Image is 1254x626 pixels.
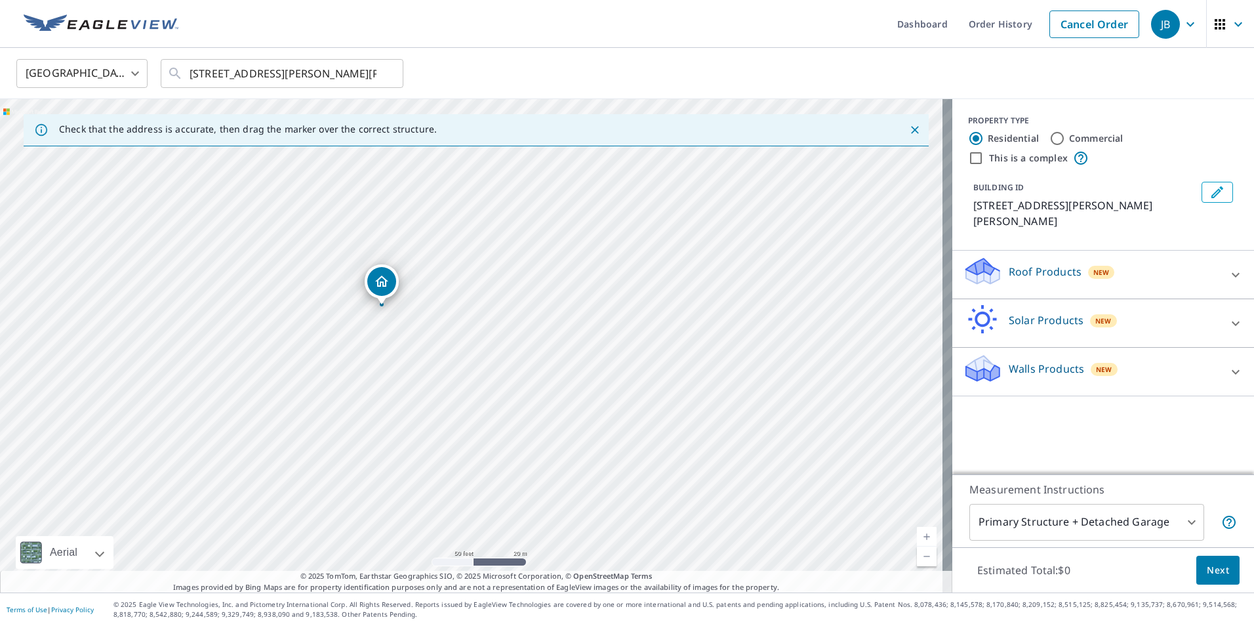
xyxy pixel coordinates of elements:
[973,182,1024,193] p: BUILDING ID
[1009,264,1082,280] p: Roof Products
[7,606,94,614] p: |
[631,571,653,581] a: Terms
[973,198,1196,229] p: [STREET_ADDRESS][PERSON_NAME][PERSON_NAME]
[24,14,178,34] img: EV Logo
[16,536,113,569] div: Aerial
[1202,182,1233,203] button: Edit building 1
[300,571,653,582] span: © 2025 TomTom, Earthstar Geographics SIO, © 2025 Microsoft Corporation, ©
[1207,562,1229,579] span: Next
[190,55,376,92] input: Search by address or latitude-longitude
[51,605,94,614] a: Privacy Policy
[1095,316,1112,326] span: New
[7,605,47,614] a: Terms of Use
[988,132,1039,145] label: Residential
[1196,556,1240,585] button: Next
[573,571,628,581] a: OpenStreetMap
[906,121,923,138] button: Close
[969,504,1204,541] div: Primary Structure + Detached Garage
[963,304,1244,342] div: Solar ProductsNew
[1069,132,1123,145] label: Commercial
[1009,361,1084,377] p: Walls Products
[917,527,937,547] a: Current Level 19, Zoom In
[1093,267,1110,278] span: New
[989,152,1068,165] label: This is a complex
[16,55,148,92] div: [GEOGRAPHIC_DATA]
[1049,10,1139,38] a: Cancel Order
[917,547,937,566] a: Current Level 19, Zoom Out
[968,115,1238,127] div: PROPERTY TYPE
[1151,10,1180,39] div: JB
[1096,364,1112,375] span: New
[963,353,1244,390] div: Walls ProductsNew
[1009,312,1083,328] p: Solar Products
[59,123,437,135] p: Check that the address is accurate, then drag the marker over the correct structure.
[1221,514,1237,530] span: Your report will include the primary structure and a detached garage if one exists.
[113,600,1247,619] p: © 2025 Eagle View Technologies, Inc. and Pictometry International Corp. All Rights Reserved. Repo...
[967,556,1081,585] p: Estimated Total: $0
[46,536,81,569] div: Aerial
[365,264,399,305] div: Dropped pin, building 1, Residential property, 612 Brooks Ln Hoover, AL 35244
[969,482,1237,497] p: Measurement Instructions
[963,256,1244,293] div: Roof ProductsNew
